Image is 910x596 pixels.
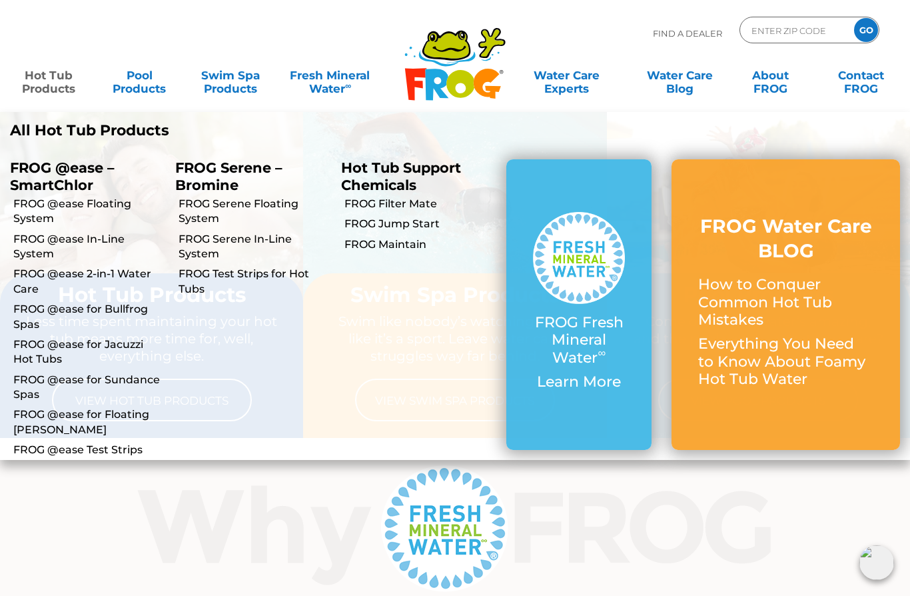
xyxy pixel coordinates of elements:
a: FROG Fresh Mineral Water∞ Learn More [533,212,625,398]
a: FROG Jump Start [344,217,496,231]
h3: FROG Water Care BLOG [698,214,873,263]
a: Hot TubProducts [13,62,84,89]
p: Learn More [533,373,625,391]
p: Find A Dealer [653,17,722,50]
a: FROG Serene In-Line System [179,232,330,262]
a: FROG @ease In-Line System [13,232,165,262]
a: FROG @ease for Sundance Spas [13,373,165,403]
input: Zip Code Form [750,21,840,40]
p: Everything You Need to Know About Foamy Hot Tub Water [698,335,873,388]
a: FROG @ease Test Strips [13,443,165,457]
img: openIcon [859,545,894,580]
input: GO [854,18,878,42]
a: FROG @ease Floating System [13,197,165,227]
a: Fresh MineralWater∞ [286,62,374,89]
a: All Hot Tub Products [10,122,445,139]
a: Water CareBlog [644,62,715,89]
a: AboutFROG [735,62,806,89]
p: FROG @ease – SmartChlor [10,159,155,193]
p: Hot Tub Support Chemicals [341,159,486,193]
a: ContactFROG [826,62,897,89]
sup: ∞ [345,81,351,91]
a: FROG @ease 2-in-1 Water Care [13,267,165,297]
p: FROG Fresh Mineral Water [533,314,625,367]
a: Water CareExperts [509,62,624,89]
p: FROG Serene – Bromine [175,159,320,193]
a: FROG Test Strips for Hot Tubs [179,267,330,297]
a: FROG @ease for Jacuzzi Hot Tubs [13,337,165,367]
img: Why Frog [111,461,799,595]
a: FROG Filter Mate [344,197,496,211]
a: FROG @ease for Bullfrog Spas [13,302,165,332]
a: FROG Water Care BLOG How to Conquer Common Hot Tub Mistakes Everything You Need to Know About Foa... [698,214,873,395]
sup: ∞ [598,346,606,359]
a: FROG @ease for Floating [PERSON_NAME] [13,407,165,437]
a: FROG Maintain [344,237,496,252]
p: How to Conquer Common Hot Tub Mistakes [698,276,873,329]
a: FROG Serene Floating System [179,197,330,227]
a: Swim SpaProducts [195,62,266,89]
a: PoolProducts [104,62,175,89]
